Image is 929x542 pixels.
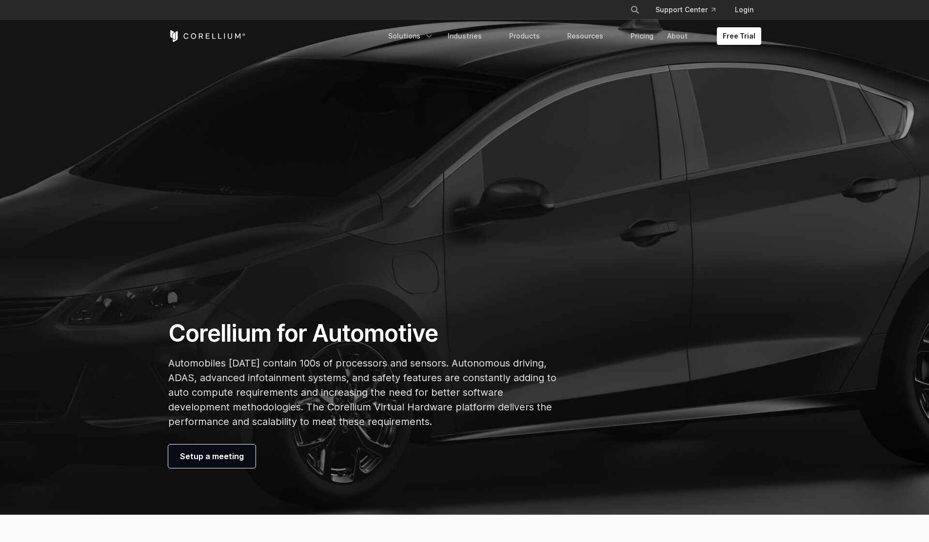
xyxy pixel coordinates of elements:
a: Support Center [648,1,723,19]
span: Setup a meeting [180,450,244,462]
a: Corellium Home [168,30,246,42]
a: Free Trial [717,27,761,45]
a: Products [503,27,559,45]
a: Setup a meeting [168,445,256,468]
div: Navigation Menu [618,1,761,19]
a: Login [727,1,761,19]
a: Industries [442,27,501,45]
div: Navigation Menu [382,27,761,45]
h1: Corellium for Automotive [168,319,557,348]
a: Pricing [625,27,659,45]
p: Automobiles [DATE] contain 100s of processors and sensors. Autonomous driving, ADAS, advanced inf... [168,356,557,429]
a: Solutions [382,27,440,45]
a: Resources [561,27,623,45]
button: Search [626,1,644,19]
a: About [661,27,707,45]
